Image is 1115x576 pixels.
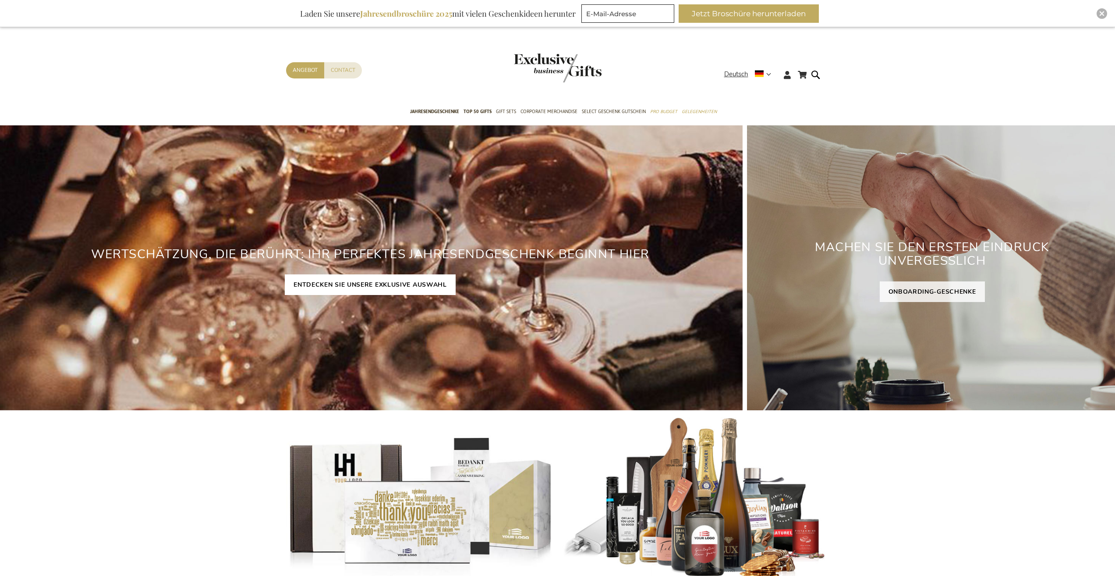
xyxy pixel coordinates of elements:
div: Close [1097,8,1107,19]
a: Angebot [286,62,324,78]
form: marketing offers and promotions [581,4,677,25]
span: Jahresendgeschenke [410,107,459,116]
img: Close [1099,11,1104,16]
a: Contact [324,62,362,78]
span: Gelegenheiten [682,107,717,116]
button: Jetzt Broschüre herunterladen [679,4,819,23]
a: ONBOARDING-GESCHENKE [880,281,985,302]
a: store logo [514,53,558,82]
b: Jahresendbroschüre 2025 [360,8,452,19]
img: Exclusive Business gifts logo [514,53,602,82]
div: Laden Sie unsere mit vielen Geschenkideen herunter [296,4,580,23]
span: Corporate Merchandise [520,107,577,116]
span: TOP 50 Gifts [464,107,492,116]
span: Deutsch [724,69,748,79]
div: Deutsch [724,69,777,79]
a: ENTDECKEN SIE UNSERE EXKLUSIVE AUSWAHL [285,274,456,295]
span: Select Geschenk Gutschein [582,107,646,116]
span: Pro Budget [650,107,677,116]
span: Gift Sets [496,107,516,116]
input: E-Mail-Adresse [581,4,674,23]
